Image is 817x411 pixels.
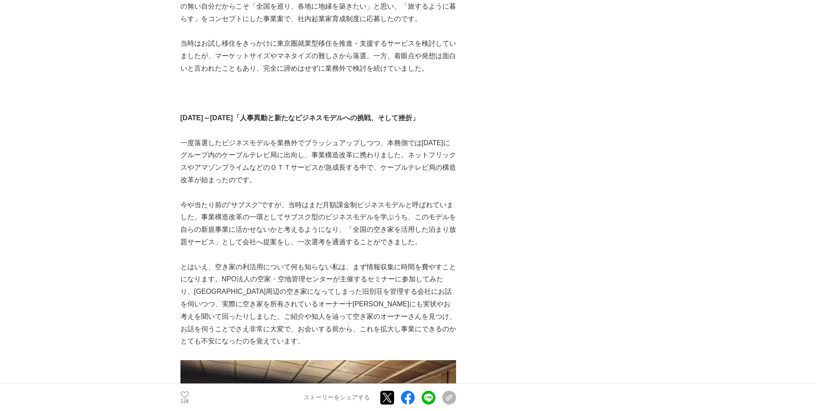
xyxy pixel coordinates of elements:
p: 228 [180,399,189,404]
p: 一度落選したビジネスモデルを業務外でブラッシュアップしつつ、本務側では[DATE]にグループ内のケーブルテレビ局に出向し、事業構造改革に携わりました。ネットフリックスやアマゾンプライムなどのＯＴ... [180,137,456,187]
p: ストーリーをシェアする [304,394,370,402]
p: 当時はお試し移住をきっかけに東京圏就業型移住を推進・支援するサービスを検討していましたが、マーケットサイズやマネタイズの難しさから落選。一方、着眼点や発想は面白いと言われたこともあり、完全に諦め... [180,37,456,75]
p: 今や当たり前の“サブスク”ですが、当時はまだ月額課金制ビジネスモデルと呼ばれていました。事業構造改革の一環としてサブスク型のビジネスモデルを学ぶうち、このモデルを自らの新規事業に活かせないかと考... [180,199,456,249]
strong: [DATE]～[DATE]「人事異動と新たなビジネスモデルへの挑戦、そして挫折」 [180,114,419,121]
p: とはいえ、空き家の利活用について何も知らない私は、まず情報収集に時間を費やすことになります。NPO法人の空家・空地管理センターが主催するセミナーに参加してみたり、[GEOGRAPHIC_DATA... [180,261,456,348]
